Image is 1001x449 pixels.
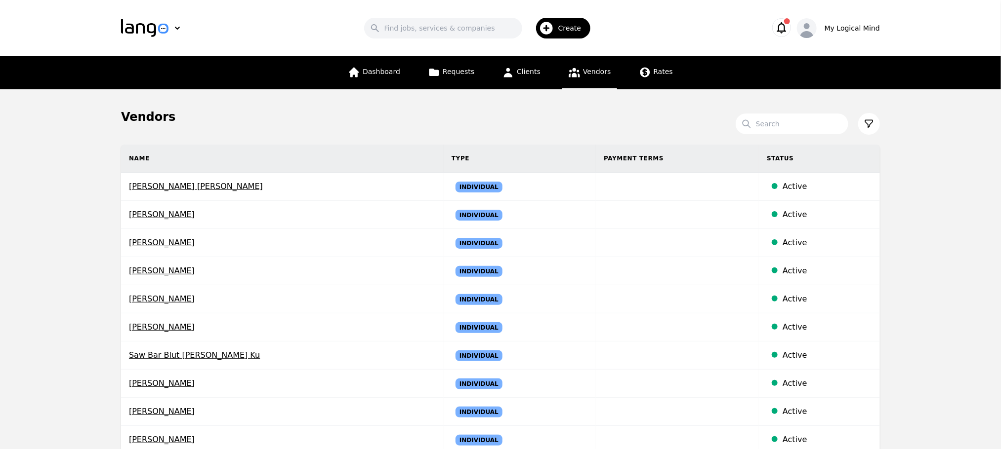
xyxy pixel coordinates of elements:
span: Individual [456,210,502,221]
span: Individual [456,322,502,333]
span: [PERSON_NAME] [PERSON_NAME] [129,181,436,192]
input: Find jobs, services & companies [364,18,522,38]
a: Requests [422,56,480,89]
div: Active [783,237,872,249]
span: [PERSON_NAME] [129,434,436,446]
div: Active [783,349,872,361]
div: Active [783,321,872,333]
a: Vendors [562,56,617,89]
th: Payment Terms [596,145,759,173]
span: Individual [456,407,502,417]
span: Saw Bar Blut [PERSON_NAME] Ku [129,349,436,361]
div: My Logical Mind [825,23,880,33]
div: Active [783,406,872,417]
button: My Logical Mind [797,18,880,38]
a: Clients [496,56,546,89]
div: Active [783,181,872,192]
img: Logo [121,19,168,37]
h1: Vendors [121,109,175,125]
span: Individual [456,294,502,305]
div: Active [783,265,872,277]
span: Requests [443,68,474,75]
span: Individual [456,435,502,446]
button: Filter [858,113,880,135]
div: Active [783,377,872,389]
span: [PERSON_NAME] [129,265,436,277]
span: Dashboard [363,68,400,75]
span: Vendors [583,68,611,75]
a: Rates [633,56,679,89]
span: Rates [654,68,673,75]
span: Clients [517,68,541,75]
a: Dashboard [342,56,406,89]
span: [PERSON_NAME] [129,406,436,417]
span: [PERSON_NAME] [129,377,436,389]
span: Create [558,23,588,33]
span: [PERSON_NAME] [129,209,436,221]
button: Create [522,14,597,42]
span: Individual [456,238,502,249]
th: Status [759,145,880,173]
div: Active [783,293,872,305]
input: Search [736,113,848,134]
span: Individual [456,266,502,277]
div: Active [783,434,872,446]
span: Individual [456,182,502,192]
span: [PERSON_NAME] [129,321,436,333]
span: Individual [456,378,502,389]
span: [PERSON_NAME] [129,293,436,305]
th: Name [121,145,444,173]
div: Active [783,209,872,221]
span: Individual [456,350,502,361]
th: Type [444,145,596,173]
span: [PERSON_NAME] [129,237,436,249]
